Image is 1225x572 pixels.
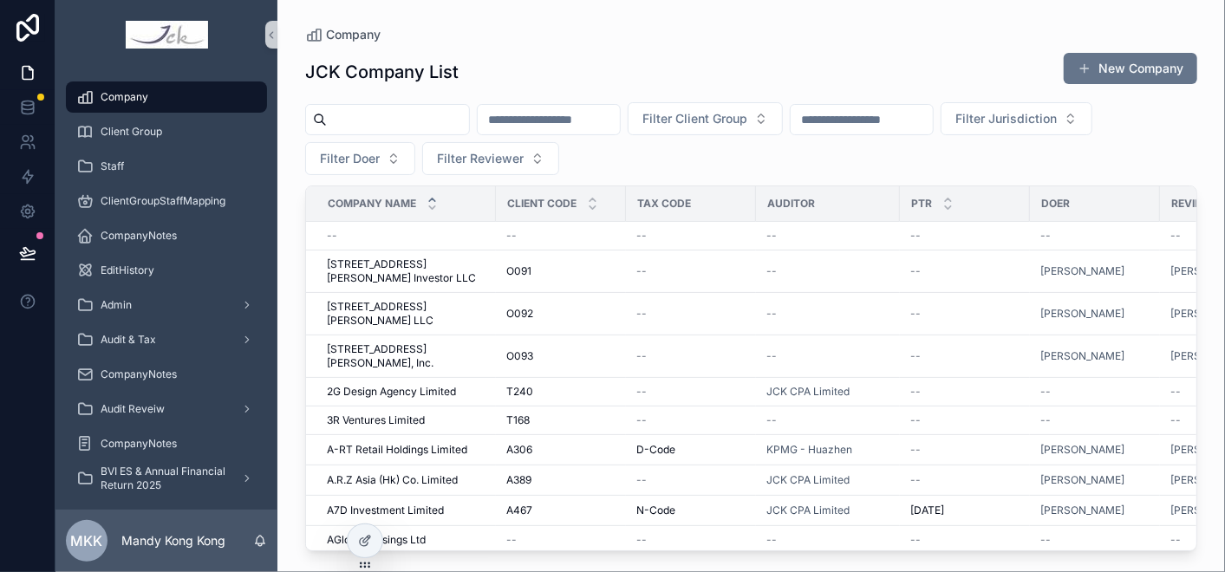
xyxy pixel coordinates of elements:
[506,413,530,427] span: T168
[327,413,485,427] a: 3R Ventures Limited
[1040,413,1150,427] a: --
[305,142,415,175] button: Select Button
[766,473,889,487] a: JCK CPA Limited
[910,443,921,457] span: --
[71,530,103,551] span: MKK
[636,307,647,321] span: --
[910,443,1020,457] a: --
[328,197,416,211] span: Company Name
[1040,307,1150,321] a: [PERSON_NAME]
[101,90,148,104] span: Company
[910,533,1020,547] a: --
[1040,533,1150,547] a: --
[327,257,485,285] a: [STREET_ADDRESS][PERSON_NAME] Investor LLC
[628,102,783,135] button: Select Button
[1040,443,1124,457] a: [PERSON_NAME]
[766,443,889,457] a: KPMG - Huazhen
[66,324,267,355] a: Audit & Tax
[506,413,616,427] a: T168
[66,116,267,147] a: Client Group
[636,264,746,278] a: --
[910,473,921,487] span: --
[327,533,426,547] span: AGlow Blessings Ltd
[327,385,485,399] a: 2G Design Agency Limited
[636,385,746,399] a: --
[636,229,647,243] span: --
[766,504,889,517] a: JCK CPA Limited
[910,504,944,517] span: [DATE]
[1170,533,1181,547] span: --
[66,220,267,251] a: CompanyNotes
[1171,197,1224,211] span: Reviewer
[506,229,616,243] a: --
[766,349,777,363] span: --
[636,504,746,517] a: N-Code
[636,229,746,243] a: --
[910,229,1020,243] a: --
[766,473,850,487] a: JCK CPA Limited
[1064,53,1197,84] button: New Company
[1040,473,1150,487] a: [PERSON_NAME]
[327,229,485,243] a: --
[1040,349,1124,363] a: [PERSON_NAME]
[766,349,889,363] a: --
[636,307,746,321] a: --
[506,473,531,487] span: A389
[1040,504,1150,517] a: [PERSON_NAME]
[910,349,921,363] span: --
[1040,349,1150,363] a: [PERSON_NAME]
[910,349,1020,363] a: --
[1040,385,1150,399] a: --
[506,349,616,363] a: O093
[941,102,1092,135] button: Select Button
[910,307,1020,321] a: --
[66,81,267,113] a: Company
[506,307,533,321] span: O092
[506,533,616,547] a: --
[506,443,532,457] span: A306
[422,142,559,175] button: Select Button
[1170,385,1181,399] span: --
[636,504,675,517] span: N-Code
[636,473,746,487] a: --
[327,413,425,427] span: 3R Ventures Limited
[642,110,747,127] span: Filter Client Group
[506,385,616,399] a: T240
[305,26,381,43] a: Company
[636,413,746,427] a: --
[767,197,815,211] span: Auditor
[1040,307,1124,321] a: [PERSON_NAME]
[1040,264,1124,278] a: [PERSON_NAME]
[507,197,577,211] span: Client Code
[636,443,675,457] span: D-Code
[910,264,1020,278] a: --
[1170,413,1181,427] span: --
[327,443,485,457] a: A-RT Retail Holdings Limited
[305,60,459,84] h1: JCK Company List
[506,307,616,321] a: O092
[327,473,485,487] a: A.R.Z Asia (Hk) Co. Limited
[1040,385,1051,399] span: --
[506,504,532,517] span: A467
[1040,504,1124,517] span: [PERSON_NAME]
[1040,473,1124,487] a: [PERSON_NAME]
[1040,413,1051,427] span: --
[506,349,533,363] span: O093
[327,229,337,243] span: --
[766,229,777,243] span: --
[766,307,777,321] span: --
[766,264,889,278] a: --
[1040,443,1150,457] a: [PERSON_NAME]
[766,443,852,457] a: KPMG - Huazhen
[327,443,467,457] span: A-RT Retail Holdings Limited
[66,393,267,425] a: Audit Reveiw
[636,533,647,547] span: --
[101,159,124,173] span: Staff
